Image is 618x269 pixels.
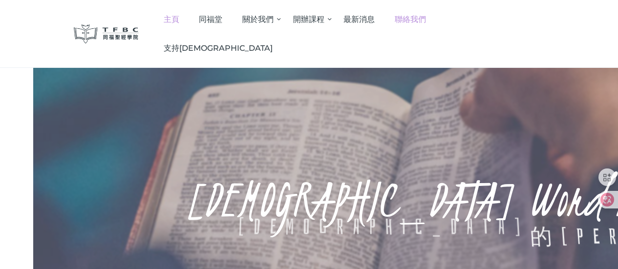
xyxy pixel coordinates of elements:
a: 主頁 [153,5,189,34]
span: 最新消息 [343,15,375,24]
span: 關於我們 [242,15,274,24]
a: 最新消息 [334,5,385,34]
a: 支持[DEMOGRAPHIC_DATA] [153,34,282,62]
span: 開辦課程 [293,15,324,24]
div: 的 [530,226,563,247]
span: 同福堂 [199,15,222,24]
span: 支持[DEMOGRAPHIC_DATA] [164,43,273,53]
a: 同福堂 [189,5,233,34]
a: 關於我們 [233,5,283,34]
img: 同福聖經學院 TFBC [74,24,139,43]
span: 聯絡我們 [395,15,426,24]
a: 開辦課程 [283,5,334,34]
span: 主頁 [164,15,179,24]
a: 聯絡我們 [384,5,436,34]
div: [DEMOGRAPHIC_DATA] [238,216,530,237]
